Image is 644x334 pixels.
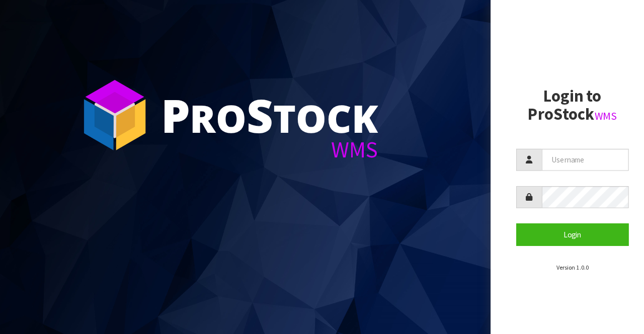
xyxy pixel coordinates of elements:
[243,82,269,144] span: S
[508,86,619,121] h2: Login to ProStock
[508,220,619,241] button: Login
[585,108,607,121] small: WMS
[158,91,372,136] div: ro tock
[75,75,151,151] img: ProStock Cube
[158,82,187,144] span: P
[158,136,372,158] div: WMS
[533,146,619,168] input: Username
[548,259,580,267] small: Version 1.0.0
